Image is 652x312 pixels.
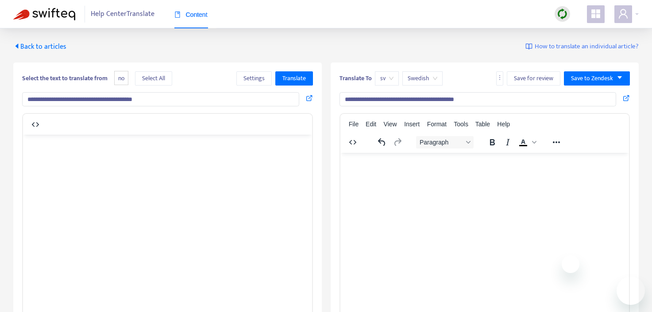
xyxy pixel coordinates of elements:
[475,121,490,128] span: Table
[236,71,272,86] button: Settings
[497,121,510,128] span: Help
[142,74,165,83] span: Select All
[525,42,639,52] a: How to translate an individual article?
[243,74,265,83] span: Settings
[13,41,66,53] span: Back to articles
[174,12,181,18] span: book
[384,121,397,128] span: View
[500,136,515,148] button: Italic
[618,8,629,19] span: user
[22,73,108,83] b: Select the text to translate from
[535,42,639,52] span: How to translate an individual article?
[114,71,128,86] span: no
[514,74,553,83] span: Save for review
[590,8,601,19] span: appstore
[380,72,394,85] span: sv
[174,11,208,18] span: Content
[454,121,468,128] span: Tools
[420,139,463,146] span: Paragraph
[135,71,172,86] button: Select All
[562,255,579,273] iframe: Stäng meddelande
[282,74,306,83] span: Translate
[427,121,447,128] span: Format
[349,121,359,128] span: File
[617,74,623,81] span: caret-down
[516,136,538,148] div: Text color Black
[366,121,376,128] span: Edit
[507,71,560,86] button: Save for review
[617,277,645,305] iframe: Knapp för att öppna meddelandefönstret
[404,121,420,128] span: Insert
[340,73,372,83] b: Translate To
[390,136,405,148] button: Redo
[374,136,390,148] button: Undo
[13,43,20,50] span: caret-left
[416,136,474,148] button: Block Paragraph
[275,71,313,86] button: Translate
[564,71,630,86] button: Save to Zendeskcaret-down
[557,8,568,19] img: sync.dc5367851b00ba804db3.png
[13,8,75,20] img: Swifteq
[485,136,500,148] button: Bold
[549,136,564,148] button: Reveal or hide additional toolbar items
[571,74,613,83] span: Save to Zendesk
[91,6,154,23] span: Help Center Translate
[496,71,503,86] button: more
[497,74,503,81] span: more
[525,43,532,50] img: image-link
[408,72,437,85] span: Swedish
